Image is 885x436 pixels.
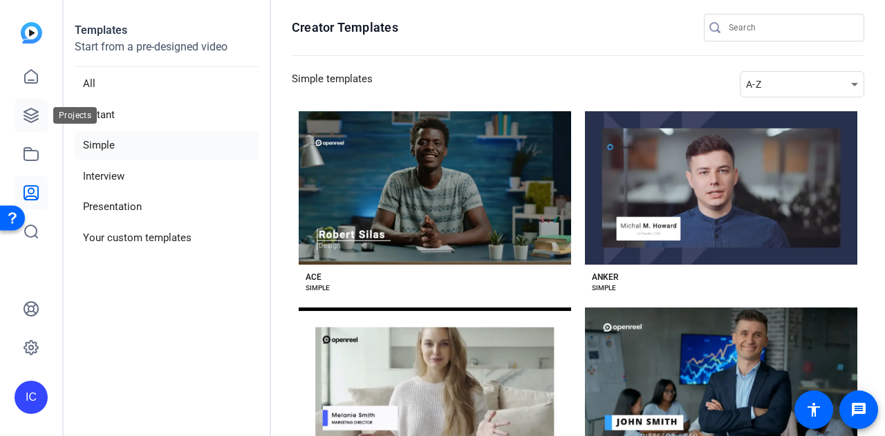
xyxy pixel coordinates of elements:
[746,79,761,90] span: A-Z
[585,111,857,265] button: Template image
[592,283,616,294] div: SIMPLE
[805,401,822,418] mat-icon: accessibility
[75,224,259,252] li: Your custom templates
[75,101,259,129] li: Instant
[299,111,571,265] button: Template image
[850,401,867,418] mat-icon: message
[15,381,48,414] div: IC
[292,71,373,97] h3: Simple templates
[292,19,398,36] h1: Creator Templates
[75,193,259,221] li: Presentation
[75,23,127,37] strong: Templates
[592,272,619,283] div: ANKER
[75,70,259,98] li: All
[729,19,853,36] input: Search
[306,272,322,283] div: ACE
[75,39,259,67] p: Start from a pre-designed video
[306,283,330,294] div: SIMPLE
[53,107,97,124] div: Projects
[75,131,259,160] li: Simple
[75,162,259,191] li: Interview
[21,22,42,44] img: blue-gradient.svg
